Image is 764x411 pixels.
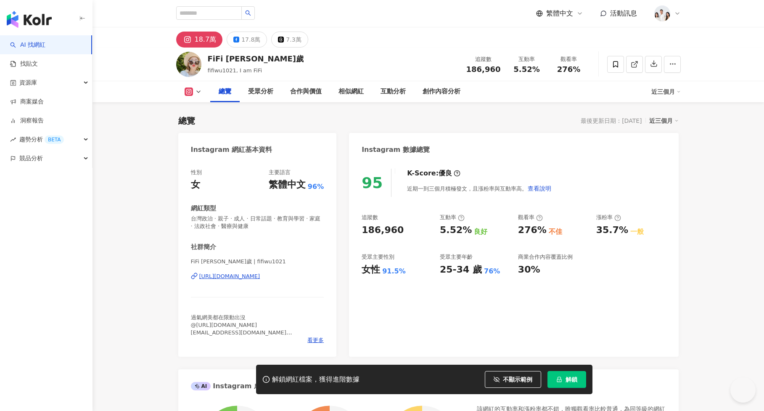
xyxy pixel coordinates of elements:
div: 女性 [362,263,380,276]
span: 186,960 [466,65,501,74]
button: 7.3萬 [271,32,308,48]
div: 近三個月 [649,115,679,126]
div: 30% [518,263,540,276]
button: 17.8萬 [227,32,267,48]
span: 不顯示範例 [503,376,532,383]
div: 186,960 [362,224,404,237]
div: 解鎖網紅檔案，獲得進階數據 [272,375,360,384]
div: 5.52% [440,224,472,237]
span: 276% [557,65,581,74]
div: 受眾分析 [248,87,273,97]
span: 台灣政治 · 親子 · 成人 · 日常話題 · 教育與學習 · 家庭 · 法政社會 · 醫療與健康 [191,215,324,230]
span: lock [556,377,562,382]
div: 總覽 [219,87,231,97]
div: 一般 [630,227,644,236]
div: 18.7萬 [195,34,217,45]
div: 主要語言 [269,169,291,176]
button: 查看說明 [527,180,552,197]
div: 女 [191,178,200,191]
div: 76% [484,267,500,276]
div: 相似網紅 [338,87,364,97]
div: K-Score : [407,169,460,178]
img: KOL Avatar [176,52,201,77]
span: FiFi [PERSON_NAME]歲 | fifiwu1021 [191,258,324,265]
div: 追蹤數 [362,214,378,221]
div: 商業合作內容覆蓋比例 [518,253,573,261]
div: 繁體中文 [269,178,306,191]
div: 社群簡介 [191,243,216,252]
img: 20231221_NR_1399_Small.jpg [654,5,670,21]
span: 過氣網美都在限動出沒 @[URL][DOMAIN_NAME] [EMAIL_ADDRESS][DOMAIN_NAME] 好買的在這裡👇 [191,314,292,344]
div: 受眾主要性別 [362,253,394,261]
div: 近期一到三個月積極發文，且漲粉率與互動率高。 [407,180,552,197]
a: [URL][DOMAIN_NAME] [191,273,324,280]
a: searchAI 找網紅 [10,41,45,49]
span: 5.52% [513,65,539,74]
div: 性別 [191,169,202,176]
span: 96% [308,182,324,191]
span: 繁體中文 [546,9,573,18]
div: 互動率 [440,214,465,221]
div: 優良 [439,169,452,178]
div: 合作與價值 [290,87,322,97]
a: 洞察報告 [10,117,44,125]
span: 競品分析 [19,149,43,168]
span: 活動訊息 [610,9,637,17]
span: search [245,10,251,16]
div: 觀看率 [518,214,543,221]
div: 不佳 [549,227,562,236]
div: 276% [518,224,547,237]
div: 網紅類型 [191,204,216,213]
div: 受眾主要年齡 [440,253,473,261]
span: fifiwu1021, I am FiFi [208,67,262,74]
div: 良好 [474,227,487,236]
a: 商案媒合 [10,98,44,106]
div: BETA [45,135,64,144]
div: 最後更新日期：[DATE] [581,117,642,124]
a: 找貼文 [10,60,38,68]
span: 趨勢分析 [19,130,64,149]
span: 看更多 [307,337,324,344]
div: [URL][DOMAIN_NAME] [199,273,260,280]
div: 7.3萬 [286,34,301,45]
div: 91.5% [382,267,406,276]
div: 互動分析 [381,87,406,97]
span: 解鎖 [566,376,577,383]
div: Instagram 數據總覽 [362,145,430,154]
div: 總覽 [178,115,195,127]
span: rise [10,137,16,143]
button: 18.7萬 [176,32,223,48]
span: 查看說明 [528,185,551,192]
div: 漲粉率 [596,214,621,221]
button: 解鎖 [547,371,586,388]
img: logo [7,11,52,28]
span: 資源庫 [19,73,37,92]
div: 創作內容分析 [423,87,460,97]
button: 不顯示範例 [485,371,541,388]
div: 25-34 歲 [440,263,482,276]
div: 追蹤數 [466,55,501,64]
div: 95 [362,174,383,191]
div: 近三個月 [651,85,681,98]
div: FiFi [PERSON_NAME]歲 [208,53,304,64]
div: 17.8萬 [241,34,260,45]
div: 35.7% [596,224,628,237]
div: 觀看率 [553,55,585,64]
div: 互動率 [511,55,543,64]
div: Instagram 網紅基本資料 [191,145,272,154]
